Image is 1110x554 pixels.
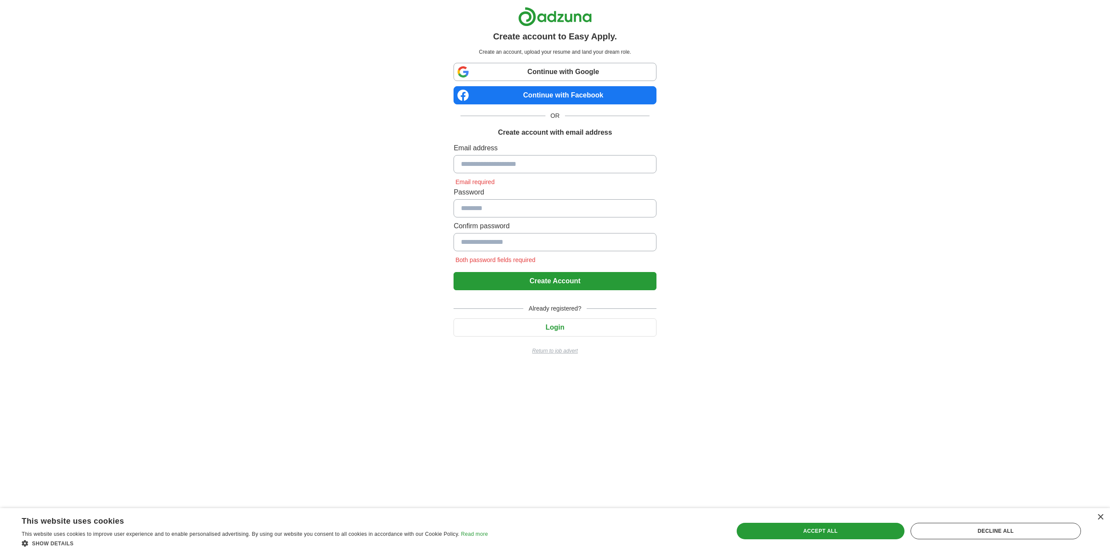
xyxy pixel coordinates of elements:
[461,531,488,537] a: Read more, opens a new window
[454,187,656,198] label: Password
[737,523,904,539] div: Accept all
[498,127,612,138] h1: Create account with email address
[493,30,617,43] h1: Create account to Easy Apply.
[523,304,586,313] span: Already registered?
[22,539,488,548] div: Show details
[454,178,496,185] span: Email required
[545,111,565,120] span: OR
[518,7,592,26] img: Adzuna logo
[911,523,1081,539] div: Decline all
[454,272,656,290] button: Create Account
[454,347,656,355] a: Return to job advert
[454,86,656,104] a: Continue with Facebook
[1097,514,1103,521] div: Close
[454,143,656,153] label: Email address
[454,318,656,337] button: Login
[455,48,654,56] p: Create an account, upload your resume and land your dream role.
[454,221,656,231] label: Confirm password
[32,541,74,547] span: Show details
[454,324,656,331] a: Login
[454,256,537,263] span: Both password fields required
[454,63,656,81] a: Continue with Google
[22,531,460,537] span: This website uses cookies to improve user experience and to enable personalised advertising. By u...
[22,513,466,526] div: This website uses cookies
